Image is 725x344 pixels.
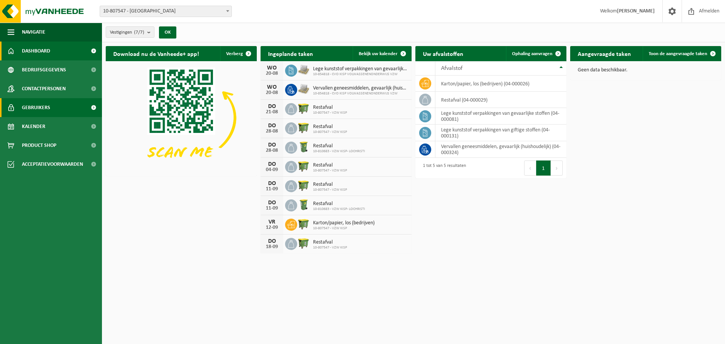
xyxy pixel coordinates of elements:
div: 18-09 [264,244,279,250]
span: Contactpersonen [22,79,66,98]
div: DO [264,161,279,167]
span: Lege kunststof verpakkingen van gevaarlijke stoffen [313,66,408,72]
div: DO [264,180,279,187]
h2: Uw afvalstoffen [415,46,471,61]
span: Acceptatievoorwaarden [22,155,83,174]
span: 10-854818 - CVO KISP VOLWASSENENONDERWIJS VZW [313,72,408,77]
img: WB-1100-HPE-GN-50 [297,102,310,115]
span: Toon de aangevraagde taken [649,51,707,56]
span: Restafval [313,105,347,111]
img: WB-0240-HPE-GN-50 [297,198,310,211]
span: Product Shop [22,136,56,155]
div: 12-09 [264,225,279,230]
button: OK [159,26,176,39]
td: restafval (04-000029) [435,92,566,108]
div: DO [264,103,279,110]
span: Kalender [22,117,45,136]
div: 20-08 [264,71,279,76]
div: DO [264,238,279,244]
div: 11-09 [264,206,279,211]
img: WB-1100-HPE-GN-50 [297,160,310,173]
span: Afvalstof [441,65,463,71]
h2: Download nu de Vanheede+ app! [106,46,207,61]
span: Restafval [313,124,347,130]
div: 20-08 [264,90,279,96]
button: Next [551,160,563,176]
img: Download de VHEPlus App [106,61,257,174]
div: DO [264,200,279,206]
h2: Aangevraagde taken [570,46,639,61]
a: Ophaling aanvragen [506,46,566,61]
span: 10-807547 - VZW KISP [313,111,347,115]
img: WB-1100-HPE-GN-50 [297,121,310,134]
div: VR [264,219,279,225]
span: Bekijk uw kalender [359,51,398,56]
span: Navigatie [22,23,45,42]
span: Restafval [313,239,347,245]
img: LP-PA-00000-WDN-11 [297,63,310,76]
span: Dashboard [22,42,50,60]
span: Restafval [313,201,365,207]
span: 10-807547 - VZW KISP [313,245,347,250]
a: Toon de aangevraagde taken [643,46,720,61]
div: 04-09 [264,167,279,173]
span: Karton/papier, los (bedrijven) [313,220,375,226]
td: karton/papier, los (bedrijven) (04-000026) [435,76,566,92]
button: Vestigingen(7/7) [106,26,154,38]
h2: Ingeplande taken [261,46,321,61]
span: Ophaling aanvragen [512,51,552,56]
div: WO [264,65,279,71]
span: Verberg [226,51,243,56]
div: 1 tot 5 van 5 resultaten [419,160,466,176]
td: vervallen geneesmiddelen, gevaarlijk (huishoudelijk) (04-000324) [435,141,566,158]
span: 10-807547 - VZW KISP [313,130,347,134]
p: Geen data beschikbaar. [578,68,714,73]
span: Restafval [313,162,347,168]
img: LP-PA-00000-WDN-11 [297,83,310,96]
span: 10-810683 - VZW KISP- LOCHRISTI [313,149,365,154]
span: 10-854818 - CVO KISP VOLWASSENENONDERWIJS VZW [313,91,408,96]
span: Vestigingen [110,27,144,38]
strong: [PERSON_NAME] [617,8,655,14]
img: WB-1100-HPE-GN-50 [297,179,310,192]
div: DO [264,123,279,129]
span: Restafval [313,143,365,149]
span: Gebruikers [22,98,50,117]
div: 11-09 [264,187,279,192]
span: 10-807547 - VZW KISP [313,226,375,231]
span: 10-807547 - VZW KISP [313,168,347,173]
td: lege kunststof verpakkingen van giftige stoffen (04-000131) [435,125,566,141]
button: Previous [524,160,536,176]
button: Verberg [220,46,256,61]
img: WB-1100-HPE-GN-50 [297,218,310,230]
div: DO [264,142,279,148]
span: 10-807547 - VZW KISP - MARIAKERKE [100,6,232,17]
td: lege kunststof verpakkingen van gevaarlijke stoffen (04-000081) [435,108,566,125]
span: 10-807547 - VZW KISP - MARIAKERKE [100,6,231,17]
span: Bedrijfsgegevens [22,60,66,79]
span: 10-810683 - VZW KISP- LOCHRISTI [313,207,365,211]
div: 21-08 [264,110,279,115]
img: WB-1100-HPE-GN-50 [297,237,310,250]
span: 10-807547 - VZW KISP [313,188,347,192]
div: 28-08 [264,129,279,134]
count: (7/7) [134,30,144,35]
div: 28-08 [264,148,279,153]
span: Restafval [313,182,347,188]
div: WO [264,84,279,90]
a: Bekijk uw kalender [353,46,411,61]
img: WB-0240-HPE-GN-50 [297,140,310,153]
span: Vervallen geneesmiddelen, gevaarlijk (huishoudelijk) [313,85,408,91]
button: 1 [536,160,551,176]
